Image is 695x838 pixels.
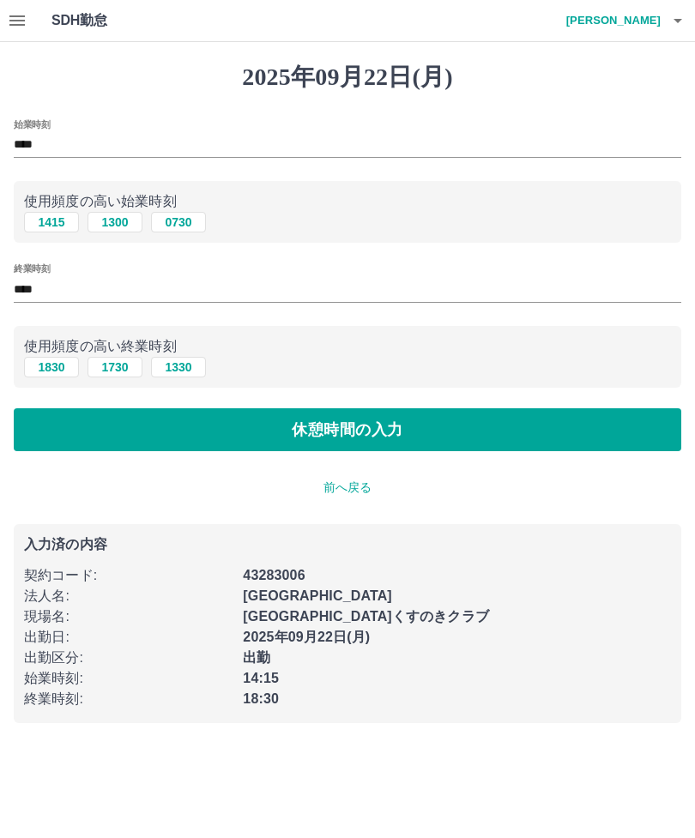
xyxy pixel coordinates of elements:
[14,262,50,275] label: 終業時刻
[24,586,233,606] p: 法人名 :
[24,648,233,668] p: 出勤区分 :
[24,357,79,377] button: 1830
[24,689,233,709] p: 終業時刻 :
[24,212,79,232] button: 1415
[243,630,370,644] b: 2025年09月22日(月)
[24,627,233,648] p: 出勤日 :
[14,479,681,497] p: 前へ戻る
[243,691,279,706] b: 18:30
[14,63,681,92] h1: 2025年09月22日(月)
[243,650,270,665] b: 出勤
[14,408,681,451] button: 休憩時間の入力
[24,668,233,689] p: 始業時刻 :
[24,565,233,586] p: 契約コード :
[243,568,305,582] b: 43283006
[88,357,142,377] button: 1730
[243,588,392,603] b: [GEOGRAPHIC_DATA]
[14,118,50,130] label: 始業時刻
[243,671,279,685] b: 14:15
[151,357,206,377] button: 1330
[24,606,233,627] p: 現場名 :
[151,212,206,232] button: 0730
[24,538,671,552] p: 入力済の内容
[24,336,671,357] p: 使用頻度の高い終業時刻
[243,609,489,624] b: [GEOGRAPHIC_DATA]くすのきクラブ
[88,212,142,232] button: 1300
[24,191,671,212] p: 使用頻度の高い始業時刻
